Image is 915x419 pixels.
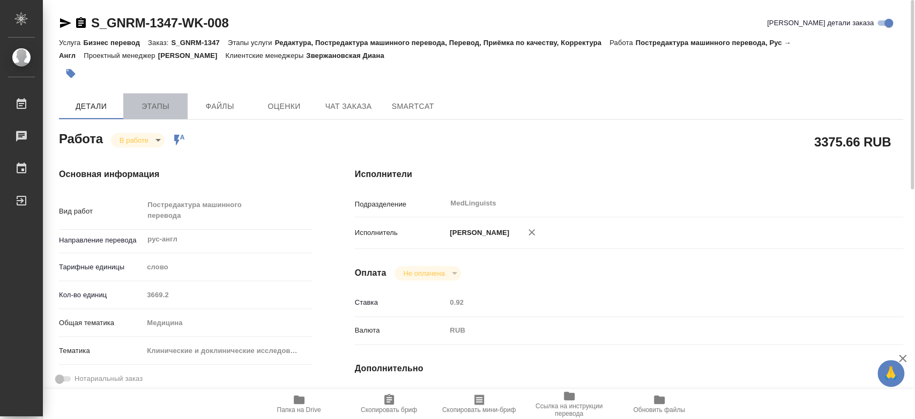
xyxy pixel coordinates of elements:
h4: Основная информация [59,168,312,181]
span: 🙏 [882,362,900,385]
span: Файлы [194,100,246,113]
p: [PERSON_NAME] [158,52,226,60]
div: В работе [395,266,460,281]
p: Валюта [355,325,447,336]
span: Этапы [130,100,181,113]
p: Бизнес перевод [83,39,148,47]
p: Ставка [355,297,447,308]
p: [PERSON_NAME] [446,227,509,238]
button: Удалить исполнителя [520,220,544,244]
p: Подразделение [355,199,447,210]
h4: Оплата [355,267,386,280]
span: Нотариальный заказ [75,373,143,384]
button: Скопировать бриф [344,389,434,419]
span: Папка на Drive [277,406,321,414]
p: Работа [609,39,636,47]
div: В работе [111,133,165,148]
span: Обновить файлы [633,406,685,414]
span: Ссылка на инструкции перевода [531,402,608,417]
button: Обновить файлы [614,389,704,419]
span: Оценки [258,100,310,113]
p: Проектный менеджер [84,52,158,60]
button: Ссылка на инструкции перевода [524,389,614,419]
div: Медицина [143,314,311,332]
p: Услуга [59,39,83,47]
span: Скопировать бриф [361,406,417,414]
h4: Дополнительно [355,362,903,375]
a: S_GNRM-1347-WK-008 [91,16,228,30]
div: слово [143,258,311,276]
span: Детали [65,100,117,113]
button: 🙏 [877,360,904,387]
p: Тематика [59,346,143,356]
h2: Работа [59,128,103,148]
p: Вид работ [59,206,143,217]
h4: Исполнители [355,168,903,181]
h2: 3375.66 RUB [814,133,891,151]
input: Пустое поле [143,287,311,303]
div: Клинические и доклинические исследования [143,342,311,360]
span: Чат заказа [323,100,374,113]
button: Скопировать ссылку для ЯМессенджера [59,17,72,30]
div: RUB [446,321,857,340]
p: Общая тематика [59,318,143,328]
button: Папка на Drive [254,389,344,419]
button: Скопировать ссылку [75,17,87,30]
button: Скопировать мини-бриф [434,389,524,419]
p: Звержановская Диана [306,52,392,60]
span: Скопировать мини-бриф [442,406,516,414]
p: Исполнитель [355,227,447,238]
button: Добавить тэг [59,62,83,85]
p: Тарифные единицы [59,262,143,273]
button: Не оплачена [400,269,448,278]
p: S_GNRM-1347 [171,39,227,47]
span: SmartCat [387,100,438,113]
button: В работе [116,136,152,145]
p: Заказ: [148,39,171,47]
p: Этапы услуги [228,39,275,47]
input: Пустое поле [446,295,857,310]
span: [PERSON_NAME] детали заказа [767,18,874,28]
p: Кол-во единиц [59,290,143,300]
p: Направление перевода [59,235,143,246]
p: Клиентские менеджеры [226,52,307,60]
p: Редактура, Постредактура машинного перевода, Перевод, Приёмка по качеству, Корректура [275,39,609,47]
